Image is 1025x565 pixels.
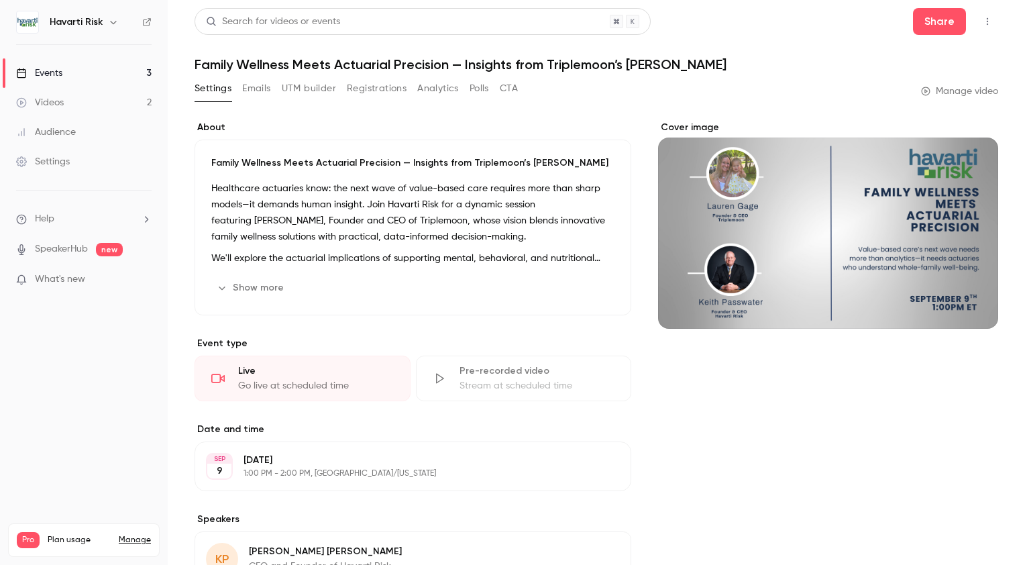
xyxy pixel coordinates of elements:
p: Family Wellness Meets Actuarial Precision — Insights from Triplemoon’s [PERSON_NAME] [211,156,614,170]
p: 9 [217,464,223,478]
li: help-dropdown-opener [16,212,152,226]
button: Emails [242,78,270,99]
span: new [96,243,123,256]
button: Polls [470,78,489,99]
p: Event type [195,337,631,350]
div: SEP [207,454,231,464]
div: Videos [16,96,64,109]
div: Pre-recorded videoStream at scheduled time [416,356,632,401]
label: Date and time [195,423,631,436]
section: Cover image [658,121,998,329]
div: Events [16,66,62,80]
p: Healthcare actuaries know: the next wave of value-based care requires more than sharp models—it d... [211,181,614,245]
div: Stream at scheduled time [460,379,615,393]
div: Pre-recorded video [460,364,615,378]
div: Live [238,364,394,378]
button: Settings [195,78,231,99]
button: UTM builder [282,78,336,99]
label: Speakers [195,513,631,526]
button: CTA [500,78,518,99]
img: Havarti Risk [17,11,38,33]
span: Help [35,212,54,226]
div: LiveGo live at scheduled time [195,356,411,401]
p: [DATE] [244,454,560,467]
a: Manage video [921,85,998,98]
label: Cover image [658,121,998,134]
a: SpeakerHub [35,242,88,256]
div: Go live at scheduled time [238,379,394,393]
p: 1:00 PM - 2:00 PM, [GEOGRAPHIC_DATA]/[US_STATE] [244,468,560,479]
p: [PERSON_NAME] [PERSON_NAME] [249,545,402,558]
span: Pro [17,532,40,548]
a: Manage [119,535,151,546]
span: What's new [35,272,85,287]
button: Share [913,8,966,35]
h6: Havarti Risk [50,15,103,29]
p: We'll explore the actuarial implications of supporting mental, behavioral, and nutritional health... [211,250,614,266]
h1: Family Wellness Meets Actuarial Precision — Insights from Triplemoon’s [PERSON_NAME] [195,56,998,72]
iframe: Noticeable Trigger [136,274,152,286]
div: Settings [16,155,70,168]
button: Analytics [417,78,459,99]
div: Audience [16,125,76,139]
span: Plan usage [48,535,111,546]
label: About [195,121,631,134]
button: Registrations [347,78,407,99]
button: Show more [211,277,292,299]
div: Search for videos or events [206,15,340,29]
